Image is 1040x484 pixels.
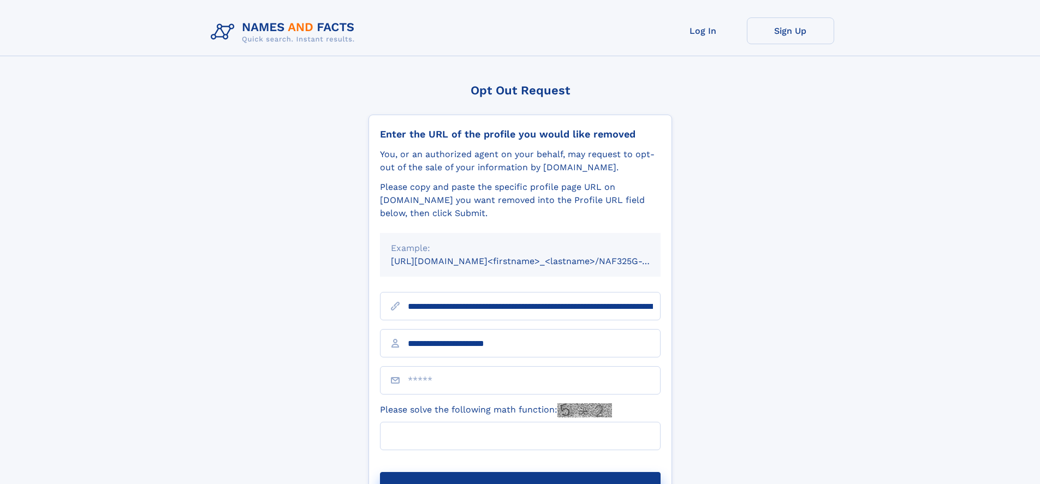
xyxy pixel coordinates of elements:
[391,242,650,255] div: Example:
[380,128,661,140] div: Enter the URL of the profile you would like removed
[380,148,661,174] div: You, or an authorized agent on your behalf, may request to opt-out of the sale of your informatio...
[391,256,681,266] small: [URL][DOMAIN_NAME]<firstname>_<lastname>/NAF325G-xxxxxxxx
[659,17,747,44] a: Log In
[369,83,672,97] div: Opt Out Request
[747,17,834,44] a: Sign Up
[206,17,364,47] img: Logo Names and Facts
[380,181,661,220] div: Please copy and paste the specific profile page URL on [DOMAIN_NAME] you want removed into the Pr...
[380,403,612,417] label: Please solve the following math function:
